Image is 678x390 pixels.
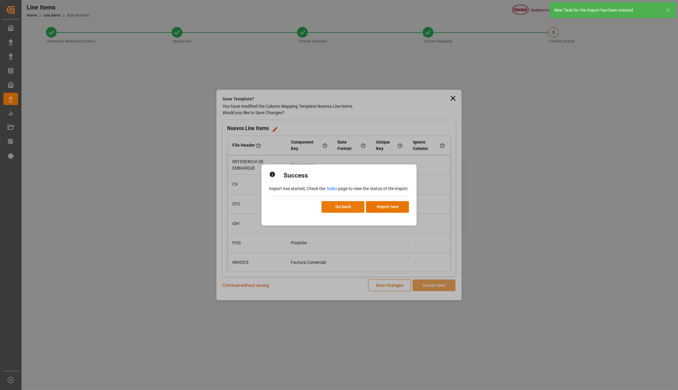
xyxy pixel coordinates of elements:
div: New Task for the import has been created [554,7,660,13]
a: Tasks [326,186,337,191]
button: Go back [322,201,364,213]
h2: Success [284,171,308,181]
p: Import has started, Check the page to view the status of the import. [269,186,409,192]
button: Import new [366,201,409,213]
